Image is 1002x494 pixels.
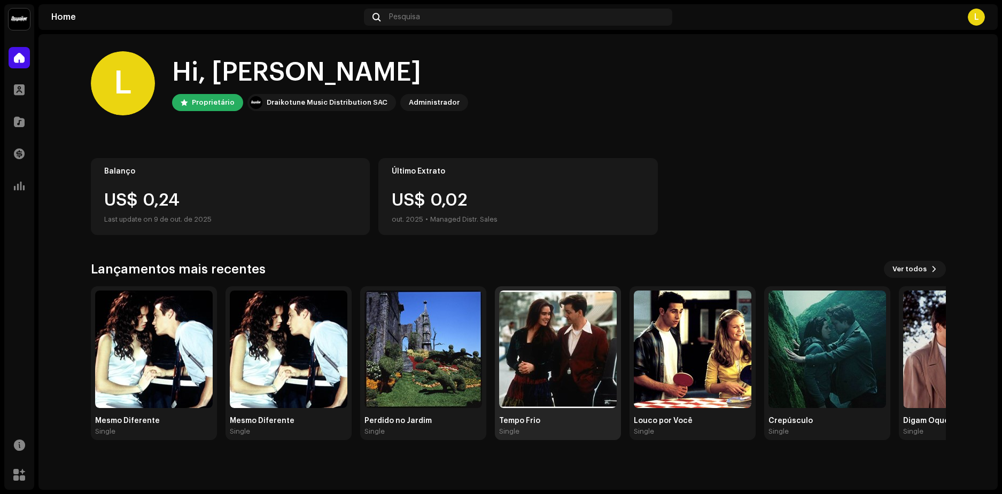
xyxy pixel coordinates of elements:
div: L [968,9,985,26]
div: Hi, [PERSON_NAME] [172,56,468,90]
img: 10370c6a-d0e2-4592-b8a2-38f444b0ca44 [250,96,262,109]
div: Mesmo Diferente [230,417,347,425]
div: Last update on 9 de out. de 2025 [104,213,357,226]
span: Ver todos [892,258,927,280]
re-o-card-value: Último Extrato [378,158,658,235]
div: • [425,213,428,226]
div: Administrador [409,96,460,109]
img: 69182ac2-14f8-4546-ad57-8c7186007bd1 [95,291,213,408]
div: Draikotune Music Distribution SAC [267,96,387,109]
h3: Lançamentos mais recentes [91,261,266,278]
div: Single [364,427,385,436]
div: L [91,51,155,115]
div: Single [95,427,115,436]
div: Crepúsculo [768,417,886,425]
div: Perdido no Jardim [364,417,482,425]
div: Proprietário [192,96,235,109]
div: Home [51,13,360,21]
div: Louco por Você [634,417,751,425]
div: Single [768,427,789,436]
div: Balanço [104,167,357,176]
button: Ver todos [884,261,946,278]
img: 040983ad-e33d-4fae-a85d-cd39e2490ec7 [634,291,751,408]
div: Último Extrato [392,167,644,176]
span: Pesquisa [389,13,420,21]
div: Mesmo Diferente [95,417,213,425]
img: b05d42a4-314b-4550-9277-ec8b619db176 [364,291,482,408]
div: Single [499,427,519,436]
img: 9515087c-e440-4561-94a5-d816916cbc14 [499,291,617,408]
re-o-card-value: Balanço [91,158,370,235]
div: Tempo Frio [499,417,617,425]
div: Single [230,427,250,436]
img: 640e1c94-d189-420e-bcae-f21f68d2fd99 [768,291,886,408]
div: Managed Distr. Sales [430,213,498,226]
div: Single [903,427,923,436]
div: Single [634,427,654,436]
img: 10370c6a-d0e2-4592-b8a2-38f444b0ca44 [9,9,30,30]
div: out. 2025 [392,213,423,226]
img: 56652a7a-bdde-4253-9f84-9f4badb70559 [230,291,347,408]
